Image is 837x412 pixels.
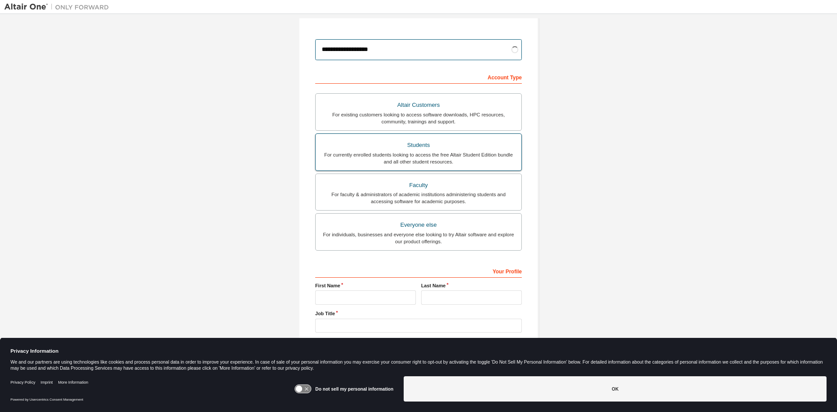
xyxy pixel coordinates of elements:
[4,3,113,11] img: Altair One
[321,111,516,125] div: For existing customers looking to access software downloads, HPC resources, community, trainings ...
[321,179,516,191] div: Faculty
[321,231,516,245] div: For individuals, businesses and everyone else looking to try Altair software and explore our prod...
[321,151,516,165] div: For currently enrolled students looking to access the free Altair Student Edition bundle and all ...
[315,264,522,278] div: Your Profile
[315,310,522,317] label: Job Title
[321,219,516,231] div: Everyone else
[315,70,522,84] div: Account Type
[315,282,416,289] label: First Name
[321,139,516,151] div: Students
[421,282,522,289] label: Last Name
[321,191,516,205] div: For faculty & administrators of academic institutions administering students and accessing softwa...
[321,99,516,111] div: Altair Customers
